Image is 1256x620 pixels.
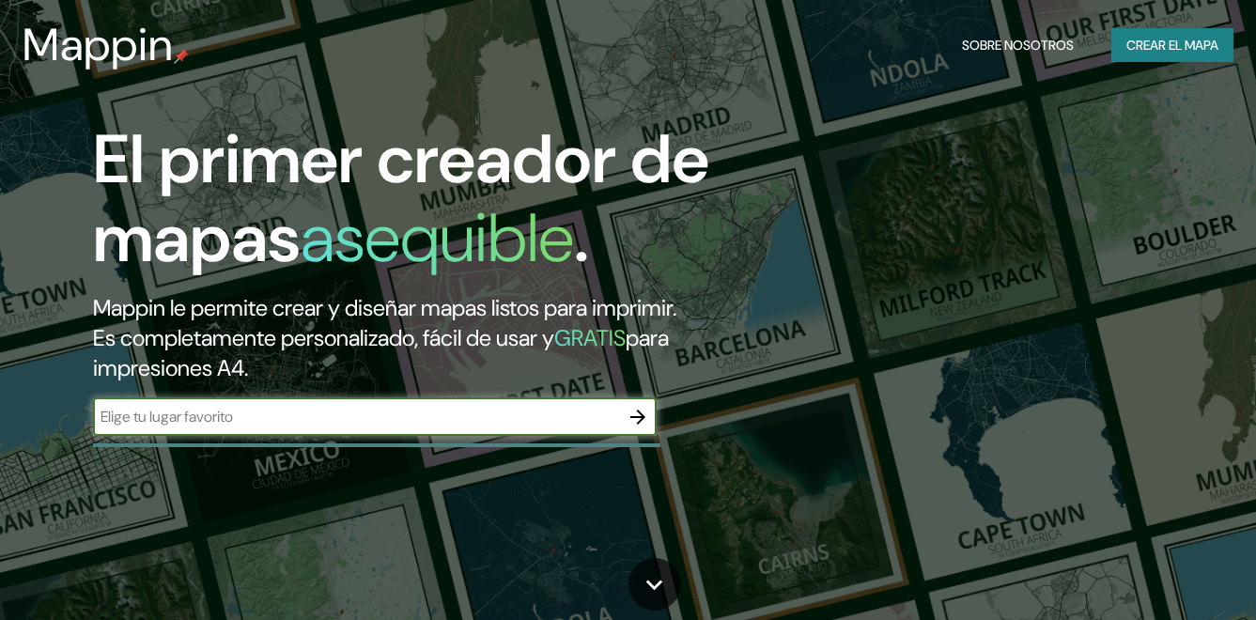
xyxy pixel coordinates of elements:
[93,120,721,293] h1: El primer creador de mapas .
[93,293,721,383] h2: Mappin le permite crear y diseñar mapas listos para imprimir. Es completamente personalizado, fác...
[174,49,189,64] img: mappin-pin
[301,194,574,282] h1: asequible
[1126,34,1218,57] font: Crear el mapa
[554,323,626,352] h5: GRATIS
[93,406,619,427] input: Elige tu lugar favorito
[1111,28,1233,63] button: Crear el mapa
[23,19,174,71] h3: Mappin
[954,28,1081,63] button: Sobre nosotros
[962,34,1074,57] font: Sobre nosotros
